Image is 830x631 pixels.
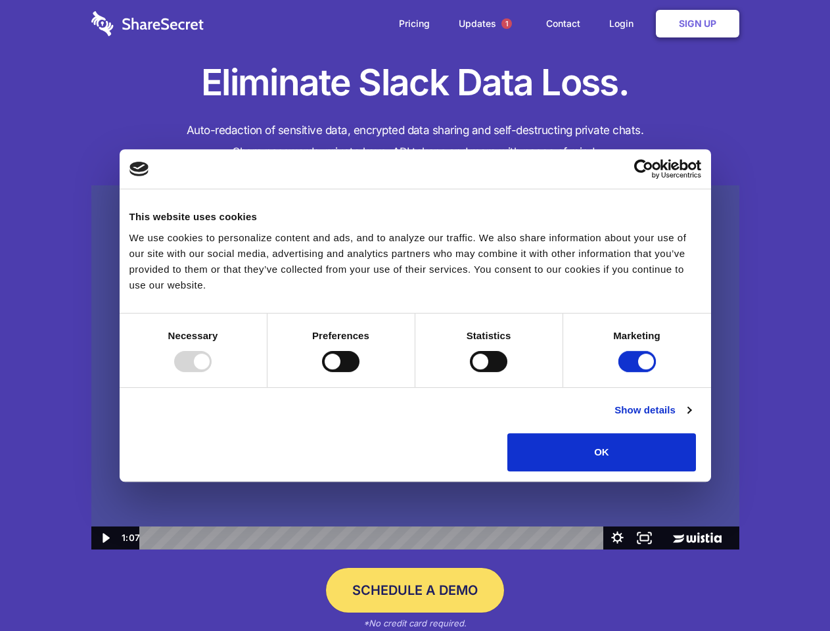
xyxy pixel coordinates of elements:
[467,330,511,341] strong: Statistics
[764,565,814,615] iframe: Drift Widget Chat Controller
[91,120,739,163] h4: Auto-redaction of sensitive data, encrypted data sharing and self-destructing private chats. Shar...
[507,433,696,471] button: OK
[614,402,691,418] a: Show details
[596,3,653,44] a: Login
[501,18,512,29] span: 1
[631,526,658,549] button: Fullscreen
[129,209,701,225] div: This website uses cookies
[386,3,443,44] a: Pricing
[586,159,701,179] a: Usercentrics Cookiebot - opens in a new window
[326,568,504,613] a: Schedule a Demo
[129,230,701,293] div: We use cookies to personalize content and ads, and to analyze our traffic. We also share informat...
[91,526,118,549] button: Play Video
[150,526,597,549] div: Playbar
[604,526,631,549] button: Show settings menu
[129,162,149,176] img: logo
[613,330,660,341] strong: Marketing
[168,330,218,341] strong: Necessary
[363,618,467,628] em: *No credit card required.
[91,185,739,550] img: Sharesecret
[533,3,593,44] a: Contact
[312,330,369,341] strong: Preferences
[656,10,739,37] a: Sign Up
[91,11,204,36] img: logo-wordmark-white-trans-d4663122ce5f474addd5e946df7df03e33cb6a1c49d2221995e7729f52c070b2.svg
[658,526,739,549] a: Wistia Logo -- Learn More
[91,59,739,106] h1: Eliminate Slack Data Loss.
